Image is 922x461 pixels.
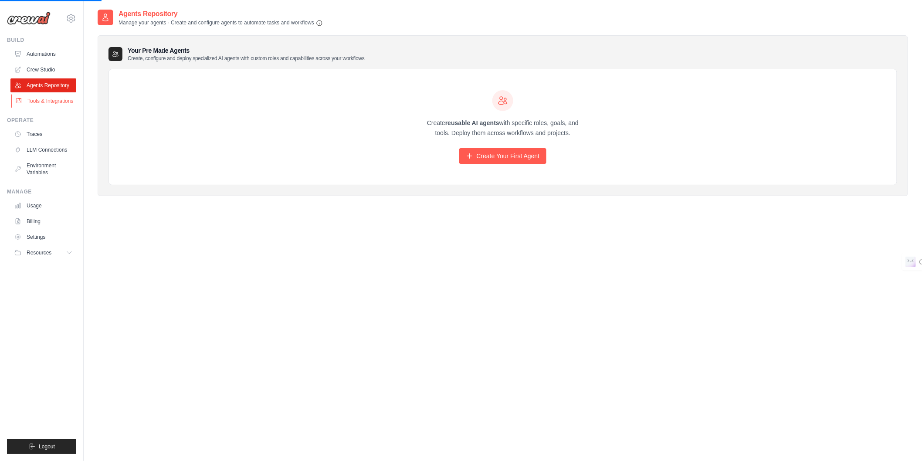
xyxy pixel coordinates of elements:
[10,143,76,157] a: LLM Connections
[10,127,76,141] a: Traces
[419,118,586,138] p: Create with specific roles, goals, and tools. Deploy them across workflows and projects.
[11,94,77,108] a: Tools & Integrations
[10,214,76,228] a: Billing
[7,117,76,124] div: Operate
[119,19,323,27] p: Manage your agents - Create and configure agents to automate tasks and workflows
[10,230,76,244] a: Settings
[128,55,365,62] p: Create, configure and deploy specialized AI agents with custom roles and capabilities across your...
[7,37,76,44] div: Build
[10,63,76,77] a: Crew Studio
[445,119,499,126] strong: reusable AI agents
[128,46,365,62] h3: Your Pre Made Agents
[119,9,323,19] h2: Agents Repository
[7,188,76,195] div: Manage
[27,249,51,256] span: Resources
[7,12,51,25] img: Logo
[39,443,55,450] span: Logout
[459,148,547,164] a: Create Your First Agent
[7,439,76,454] button: Logout
[10,47,76,61] a: Automations
[10,159,76,180] a: Environment Variables
[10,199,76,213] a: Usage
[10,246,76,260] button: Resources
[10,78,76,92] a: Agents Repository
